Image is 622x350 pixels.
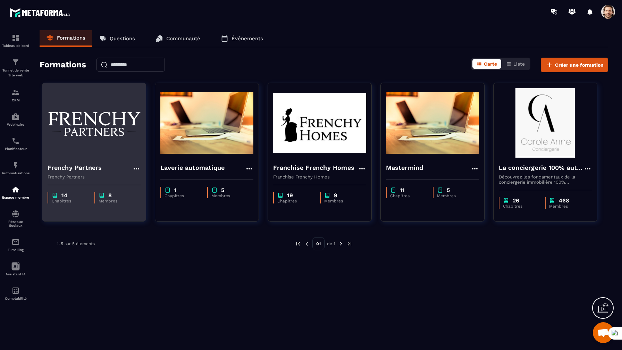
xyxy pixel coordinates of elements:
span: Liste [513,61,525,67]
img: chapter [99,192,105,199]
p: Frenchy Partners [48,174,141,180]
img: accountant [11,286,20,295]
a: formationformationTableau de bord [2,28,30,53]
p: Webinaire [2,123,30,126]
img: formation-background [160,88,253,158]
a: formation-backgroundFranchise Frenchy HomesFranchise Frenchy Homeschapter19Chapitreschapter9Membres [268,83,380,230]
a: emailemailE-mailing [2,233,30,257]
p: CRM [2,98,30,102]
p: Franchise Frenchy Homes [273,174,366,180]
a: Communauté [149,30,207,47]
img: chapter [390,187,396,193]
button: Liste [502,59,529,69]
a: automationsautomationsWebinaire [2,107,30,132]
img: formation [11,34,20,42]
p: Questions [110,35,135,42]
p: 9 [334,192,337,199]
a: automationsautomationsEspace membre [2,180,30,205]
img: formation [11,88,20,97]
a: social-networksocial-networkRéseaux Sociaux [2,205,30,233]
div: Mở cuộc trò chuyện [593,322,614,343]
p: Chapitres [165,193,200,198]
span: Créer une formation [555,61,604,68]
a: formationformationTunnel de vente Site web [2,53,30,83]
img: chapter [277,192,284,199]
button: Carte [472,59,501,69]
p: 14 [61,192,67,199]
p: Membres [99,199,134,203]
p: 19 [287,192,293,199]
a: formation-backgroundLaverie automatiquechapter1Chapitreschapter5Membres [155,83,268,230]
p: Découvrez les fondamentaux de la conciergerie immobilière 100% automatisée. Cette formation est c... [499,174,592,185]
img: chapter [324,192,330,199]
p: Chapitres [52,199,87,203]
img: chapter [549,197,555,204]
p: Événements [232,35,263,42]
p: 5 [221,187,224,193]
p: Comptabilité [2,297,30,300]
p: Formations [57,35,85,41]
a: schedulerschedulerPlanificateur [2,132,30,156]
p: Tunnel de vente Site web [2,68,30,78]
a: Formations [40,30,92,47]
img: next [346,241,353,247]
img: automations [11,161,20,169]
p: Membres [549,204,585,209]
p: 01 [312,237,325,250]
h2: Formations [40,58,86,72]
img: formation-background [48,88,141,158]
img: prev [295,241,301,247]
a: formation-backgroundFrenchy PartnersFrenchy Partnerschapter14Chapitreschapter8Membres [42,83,155,230]
img: formation-background [386,88,479,158]
a: formation-backgroundMastermindchapter11Chapitreschapter5Membres [380,83,493,230]
p: Espace membre [2,195,30,199]
p: Tableau de bord [2,44,30,48]
a: Assistant IA [2,257,30,281]
img: chapter [165,187,171,193]
h4: La conciergerie 100% automatisée [499,163,583,173]
h4: Franchise Frenchy Homes [273,163,355,173]
h4: Laverie automatique [160,163,225,173]
button: Créer une formation [541,58,608,72]
img: chapter [52,192,58,199]
p: 1 [174,187,177,193]
p: Membres [324,199,359,203]
p: Réseaux Sociaux [2,220,30,227]
p: Assistant IA [2,272,30,276]
p: 5 [447,187,450,193]
img: formation-background [499,88,592,158]
p: Chapitres [503,204,538,209]
a: Événements [214,30,270,47]
a: Questions [92,30,142,47]
p: 1-5 sur 5 éléments [57,241,95,246]
a: formation-backgroundLa conciergerie 100% automatiséeDécouvrez les fondamentaux de la conciergerie... [493,83,606,230]
img: formation-background [273,88,366,158]
img: logo [10,6,72,19]
img: automations [11,185,20,194]
h4: Mastermind [386,163,423,173]
img: chapter [503,197,509,204]
a: automationsautomationsAutomatisations [2,156,30,180]
img: formation [11,58,20,66]
p: 8 [108,192,112,199]
img: social-network [11,210,20,218]
img: automations [11,112,20,121]
p: Membres [211,193,246,198]
h4: Frenchy Partners [48,163,102,173]
p: 11 [400,187,405,193]
img: chapter [437,187,443,193]
img: email [11,238,20,246]
p: Automatisations [2,171,30,175]
span: Carte [484,61,497,67]
p: Communauté [166,35,200,42]
a: formationformationCRM [2,83,30,107]
p: Planificateur [2,147,30,151]
p: Chapitres [277,199,313,203]
p: Membres [437,193,472,198]
img: scheduler [11,137,20,145]
img: chapter [211,187,218,193]
p: Chapitres [390,193,426,198]
p: de 1 [327,241,335,247]
p: 26 [513,197,519,204]
p: 468 [559,197,569,204]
